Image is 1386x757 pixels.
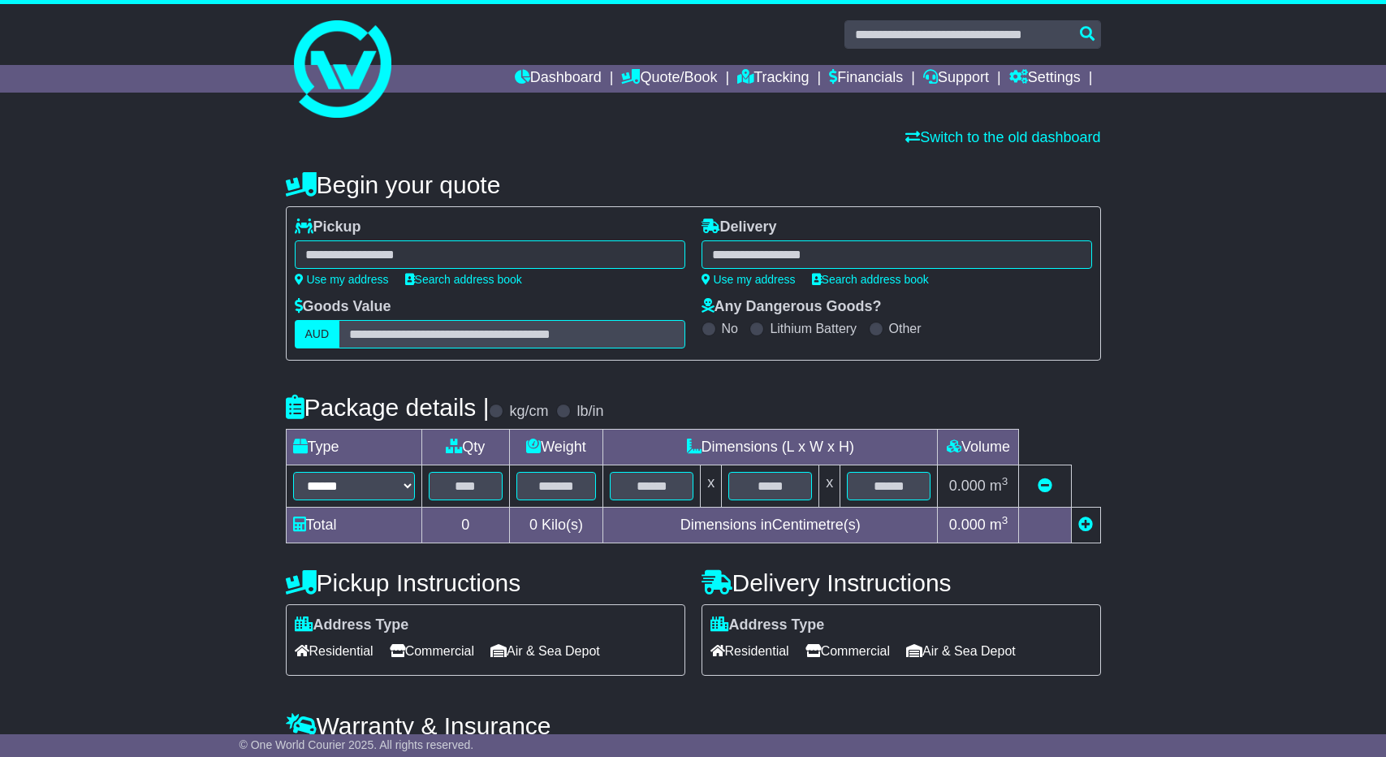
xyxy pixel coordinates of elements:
[286,569,685,596] h4: Pickup Instructions
[576,403,603,421] label: lb/in
[889,321,922,336] label: Other
[509,430,602,465] td: Weight
[770,321,857,336] label: Lithium Battery
[737,65,809,93] a: Tracking
[603,508,938,543] td: Dimensions in Centimetre(s)
[819,465,840,508] td: x
[286,508,421,543] td: Total
[905,129,1100,145] a: Switch to the old dashboard
[490,638,600,664] span: Air & Sea Depot
[829,65,903,93] a: Financials
[286,430,421,465] td: Type
[710,616,825,634] label: Address Type
[805,638,890,664] span: Commercial
[240,738,474,751] span: © One World Courier 2025. All rights reserved.
[515,65,602,93] a: Dashboard
[949,517,986,533] span: 0.000
[812,273,929,286] a: Search address book
[702,298,882,316] label: Any Dangerous Goods?
[990,478,1008,494] span: m
[295,638,373,664] span: Residential
[405,273,522,286] a: Search address book
[509,403,548,421] label: kg/cm
[710,638,789,664] span: Residential
[702,218,777,236] label: Delivery
[701,465,722,508] td: x
[621,65,717,93] a: Quote/Book
[286,171,1101,198] h4: Begin your quote
[509,508,602,543] td: Kilo(s)
[1078,517,1093,533] a: Add new item
[702,273,796,286] a: Use my address
[923,65,989,93] a: Support
[295,298,391,316] label: Goods Value
[603,430,938,465] td: Dimensions (L x W x H)
[1002,514,1008,526] sup: 3
[722,321,738,336] label: No
[390,638,474,664] span: Commercial
[286,712,1101,739] h4: Warranty & Insurance
[529,517,538,533] span: 0
[421,508,509,543] td: 0
[1009,65,1081,93] a: Settings
[295,218,361,236] label: Pickup
[295,616,409,634] label: Address Type
[1038,478,1052,494] a: Remove this item
[295,320,340,348] label: AUD
[938,430,1019,465] td: Volume
[702,569,1101,596] h4: Delivery Instructions
[421,430,509,465] td: Qty
[906,638,1016,664] span: Air & Sea Depot
[949,478,986,494] span: 0.000
[295,273,389,286] a: Use my address
[1002,475,1008,487] sup: 3
[990,517,1008,533] span: m
[286,394,490,421] h4: Package details |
